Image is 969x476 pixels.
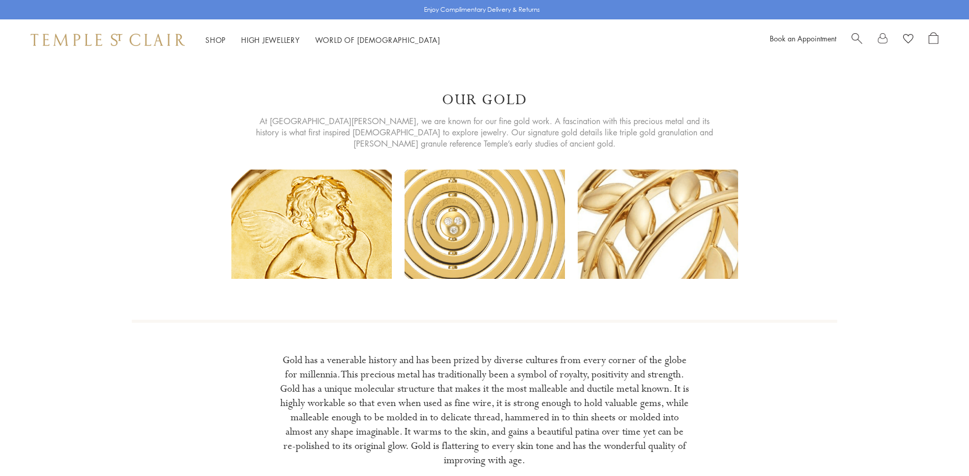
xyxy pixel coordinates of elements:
img: our-gold2_628x.png [405,170,565,279]
img: our-gold1_628x.png [231,170,392,279]
a: World of [DEMOGRAPHIC_DATA]World of [DEMOGRAPHIC_DATA] [315,35,440,45]
h1: Our Gold [442,91,527,109]
a: High JewelleryHigh Jewellery [241,35,300,45]
a: ShopShop [205,35,226,45]
a: Book an Appointment [770,33,836,43]
a: Search [852,32,862,47]
span: At [GEOGRAPHIC_DATA][PERSON_NAME], we are known for our fine gold work. A fascination with this p... [256,115,713,149]
p: Enjoy Complimentary Delivery & Returns [424,5,540,15]
img: our-gold3_900x.png [578,170,738,279]
a: View Wishlist [903,32,913,47]
nav: Main navigation [205,34,440,46]
a: Open Shopping Bag [929,32,938,47]
img: Temple St. Clair [31,34,185,46]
